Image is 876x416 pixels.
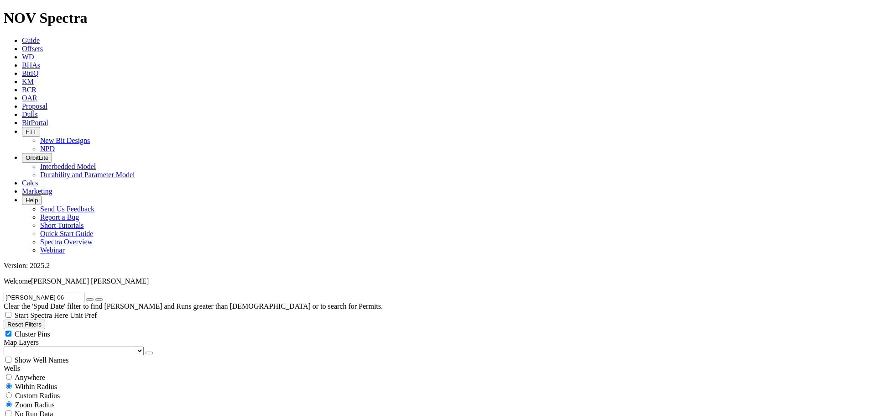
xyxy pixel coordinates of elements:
span: Start Spectra Here [15,311,68,319]
a: BitPortal [22,119,48,126]
button: Reset Filters [4,320,45,329]
span: Unit Pref [70,311,97,319]
div: Wells [4,364,872,373]
span: [PERSON_NAME] [PERSON_NAME] [31,277,149,285]
a: Calcs [22,179,38,187]
a: Durability and Parameter Model [40,171,135,179]
span: Custom Radius [15,392,60,400]
span: OrbitLite [26,154,48,161]
a: New Bit Designs [40,137,90,144]
button: OrbitLite [22,153,52,163]
button: FTT [22,127,40,137]
a: Report a Bug [40,213,79,221]
a: BCR [22,86,36,94]
a: BitIQ [22,69,38,77]
a: Short Tutorials [40,221,84,229]
a: WD [22,53,34,61]
a: NPD [40,145,55,153]
a: Quick Start Guide [40,230,93,237]
span: Within Radius [15,383,57,390]
span: Clear the 'Spud Date' filter to find [PERSON_NAME] and Runs greater than [DEMOGRAPHIC_DATA] or to... [4,302,383,310]
input: Start Spectra Here [5,312,11,318]
a: Offsets [22,45,43,53]
a: Dulls [22,111,38,118]
span: Map Layers [4,338,39,346]
input: Search [4,293,84,302]
a: KM [22,78,34,85]
p: Welcome [4,277,872,285]
a: Proposal [22,102,47,110]
a: Interbedded Model [40,163,96,170]
a: BHAs [22,61,40,69]
a: Guide [22,37,40,44]
a: Send Us Feedback [40,205,94,213]
span: Anywhere [15,374,45,381]
span: Show Well Names [15,356,68,364]
a: Spectra Overview [40,238,93,246]
a: Marketing [22,187,52,195]
a: OAR [22,94,37,102]
span: FTT [26,128,36,135]
span: Zoom Radius [15,401,55,409]
a: Webinar [40,246,65,254]
button: Help [22,195,42,205]
span: Help [26,197,38,204]
span: Cluster Pins [15,330,50,338]
h1: NOV Spectra [4,10,872,26]
div: Version: 2025.2 [4,262,872,270]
